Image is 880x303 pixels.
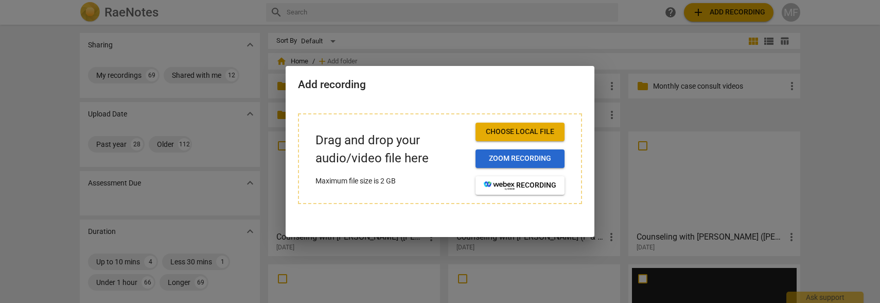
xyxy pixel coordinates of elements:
[484,154,556,164] span: Zoom recording
[315,176,467,187] p: Maximum file size is 2 GB
[476,123,565,141] button: Choose local file
[484,180,556,191] span: recording
[484,127,556,137] span: Choose local file
[476,149,565,168] button: Zoom recording
[315,131,467,167] p: Drag and drop your audio/video file here
[476,176,565,195] button: recording
[298,78,582,91] h2: Add recording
